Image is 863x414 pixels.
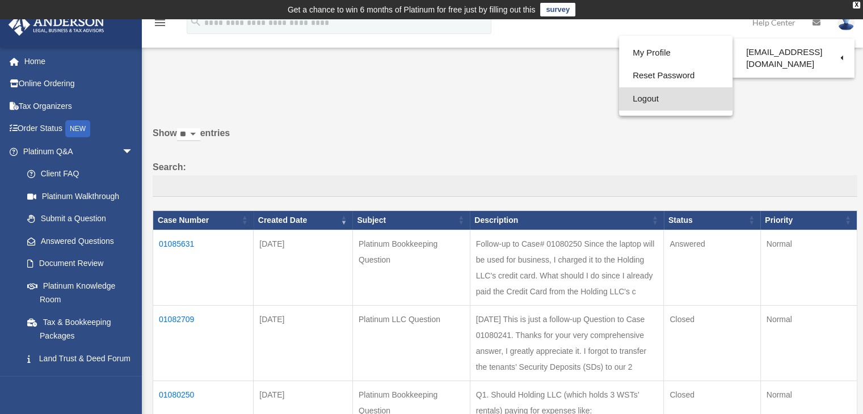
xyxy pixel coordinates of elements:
td: Answered [664,230,760,305]
a: Client FAQ [16,163,145,185]
a: Land Trust & Deed Forum [16,347,145,370]
td: [DATE] This is just a follow-up Question to Case 01080241. Thanks for your very comprehensive ans... [470,305,664,381]
a: Platinum Walkthrough [16,185,145,208]
th: Status: activate to sort column ascending [664,210,760,230]
td: Follow-up to Case# 01080250 Since the laptop will be used for business, I charged it to the Holdi... [470,230,664,305]
a: Tax Organizers [8,95,150,117]
a: Platinum Q&Aarrow_drop_down [8,140,145,163]
span: arrow_drop_down [122,140,145,163]
th: Description: activate to sort column ascending [470,210,664,230]
a: [EMAIL_ADDRESS][DOMAIN_NAME] [733,41,854,75]
a: Document Review [16,252,145,275]
i: search [190,15,202,28]
th: Priority: activate to sort column ascending [760,210,857,230]
select: Showentries [177,128,200,141]
th: Case Number: activate to sort column ascending [153,210,254,230]
td: [DATE] [254,230,353,305]
i: menu [153,16,167,29]
td: 01082709 [153,305,254,381]
div: NEW [65,120,90,137]
div: close [853,2,860,9]
td: 01085631 [153,230,254,305]
th: Created Date: activate to sort column ascending [254,210,353,230]
td: Closed [664,305,760,381]
td: Normal [760,230,857,305]
a: Portal Feedback [16,370,145,392]
a: Answered Questions [16,230,139,252]
div: Get a chance to win 6 months of Platinum for free just by filling out this [288,3,536,16]
a: Tax & Bookkeeping Packages [16,311,145,347]
img: User Pic [837,14,854,31]
a: survey [540,3,575,16]
th: Subject: activate to sort column ascending [352,210,470,230]
a: Reset Password [619,64,733,87]
td: Normal [760,305,857,381]
label: Search: [153,159,857,197]
label: Show entries [153,125,857,153]
a: Submit a Question [16,208,145,230]
a: My Profile [619,41,733,65]
input: Search: [153,175,857,197]
a: Online Ordering [8,73,150,95]
a: Logout [619,87,733,111]
a: Platinum Knowledge Room [16,274,145,311]
td: Platinum LLC Question [352,305,470,381]
a: Home [8,50,150,73]
td: [DATE] [254,305,353,381]
img: Anderson Advisors Platinum Portal [5,14,108,36]
a: Order StatusNEW [8,117,150,141]
a: menu [153,20,167,29]
td: Platinum Bookkeeping Question [352,230,470,305]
